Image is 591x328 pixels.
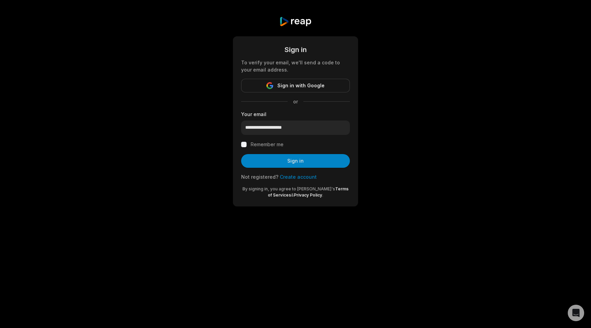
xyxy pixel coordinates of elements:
[291,192,294,198] span: &
[241,154,350,168] button: Sign in
[242,186,335,191] span: By signing in, you agree to [PERSON_NAME]'s
[294,192,322,198] a: Privacy Policy
[568,305,584,321] div: Open Intercom Messenger
[241,59,350,73] div: To verify your email, we'll send a code to your email address.
[277,81,325,90] span: Sign in with Google
[268,186,349,198] a: Terms of Services
[251,140,284,149] label: Remember me
[241,79,350,92] button: Sign in with Google
[241,174,278,180] span: Not registered?
[279,16,312,27] img: reap
[280,174,317,180] a: Create account
[288,98,303,105] span: or
[241,45,350,55] div: Sign in
[241,111,350,118] label: Your email
[322,192,323,198] span: .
